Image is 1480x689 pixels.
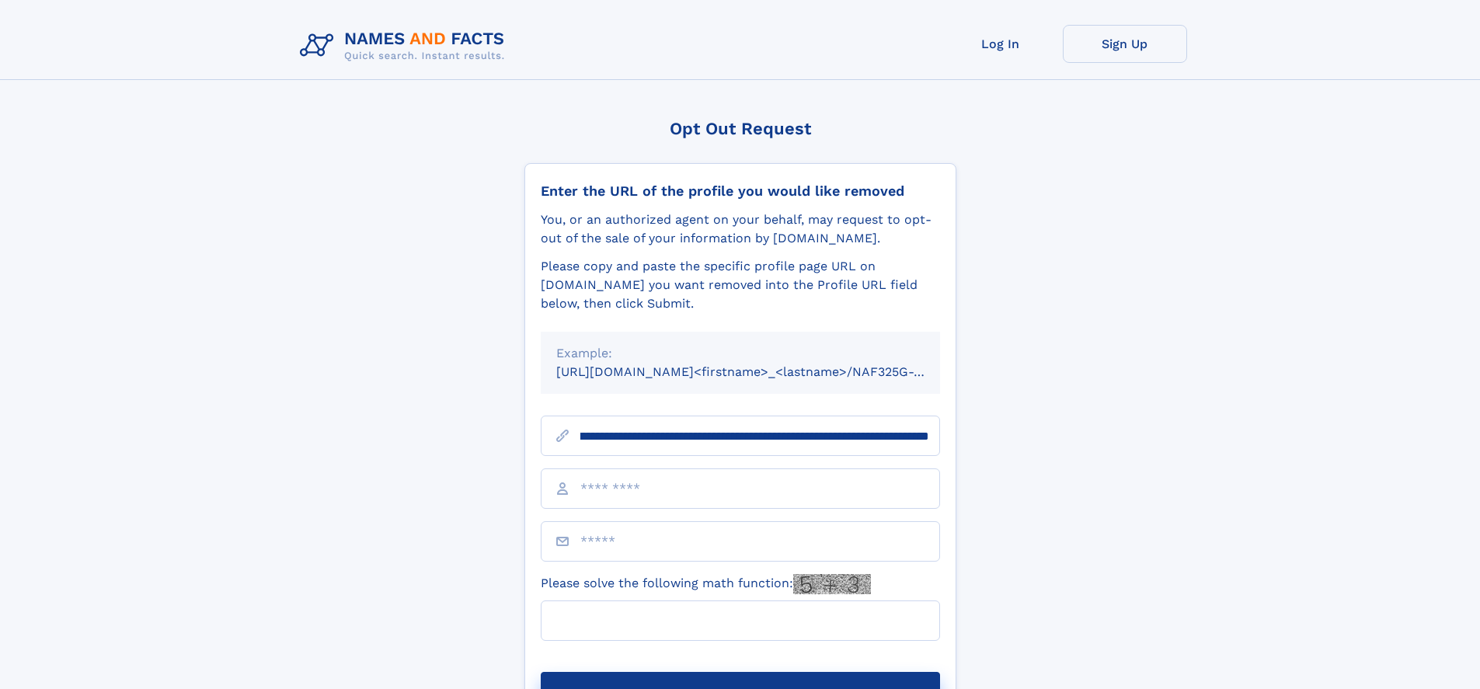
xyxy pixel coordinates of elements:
[938,25,1063,63] a: Log In
[524,119,956,138] div: Opt Out Request
[294,25,517,67] img: Logo Names and Facts
[541,211,940,248] div: You, or an authorized agent on your behalf, may request to opt-out of the sale of your informatio...
[556,344,925,363] div: Example:
[541,257,940,313] div: Please copy and paste the specific profile page URL on [DOMAIN_NAME] you want removed into the Pr...
[541,574,871,594] label: Please solve the following math function:
[556,364,970,379] small: [URL][DOMAIN_NAME]<firstname>_<lastname>/NAF325G-xxxxxxxx
[541,183,940,200] div: Enter the URL of the profile you would like removed
[1063,25,1187,63] a: Sign Up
